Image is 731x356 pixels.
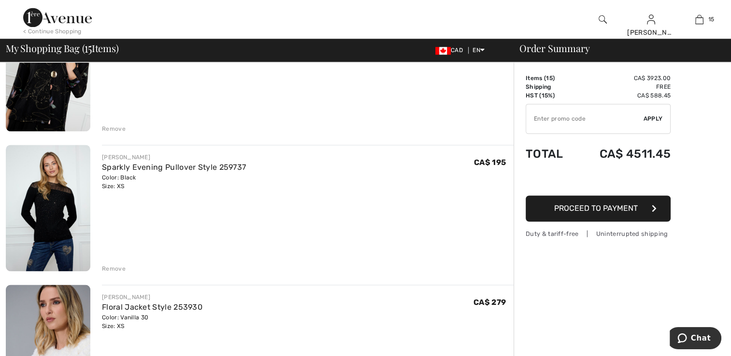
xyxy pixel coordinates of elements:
[647,14,655,25] img: My Info
[473,298,506,307] span: CA$ 279
[526,137,575,170] td: Total
[85,41,92,54] span: 15
[102,173,246,191] div: Color: Black Size: XS
[102,264,126,273] div: Remove
[435,47,467,54] span: CAD
[670,327,721,351] iframe: Opens a widget where you can chat to one of our agents
[6,43,119,53] span: My Shopping Bag ( Items)
[102,124,126,133] div: Remove
[102,153,246,162] div: [PERSON_NAME]
[102,163,246,172] a: Sparkly Evening Pullover Style 259737
[102,293,202,301] div: [PERSON_NAME]
[708,15,715,24] span: 15
[526,74,575,82] td: Items ( )
[575,74,671,82] td: CA$ 3923.00
[599,14,607,25] img: search the website
[575,91,671,100] td: CA$ 588.45
[435,47,451,55] img: Canadian Dollar
[554,204,638,213] span: Proceed to Payment
[473,47,485,54] span: EN
[526,195,671,221] button: Proceed to Payment
[23,8,92,27] img: 1ère Avenue
[508,43,725,53] div: Order Summary
[575,137,671,170] td: CA$ 4511.45
[474,158,506,167] span: CA$ 195
[526,91,575,100] td: HST (15%)
[6,145,90,272] img: Sparkly Evening Pullover Style 259737
[526,229,671,238] div: Duty & tariff-free | Uninterrupted shipping
[102,313,202,330] div: Color: Vanilla 30 Size: XS
[546,75,553,82] span: 15
[695,14,703,25] img: My Bag
[102,302,202,312] a: Floral Jacket Style 253930
[6,4,90,131] img: Floral Long-Sleeve Collared Shirt Style 259163
[644,114,663,123] span: Apply
[526,82,575,91] td: Shipping
[526,170,671,192] iframe: PayPal-paypal
[675,14,723,25] a: 15
[627,27,674,38] div: [PERSON_NAME]
[526,104,644,133] input: Promo code
[575,82,671,91] td: Free
[647,14,655,24] a: Sign In
[23,27,82,36] div: < Continue Shopping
